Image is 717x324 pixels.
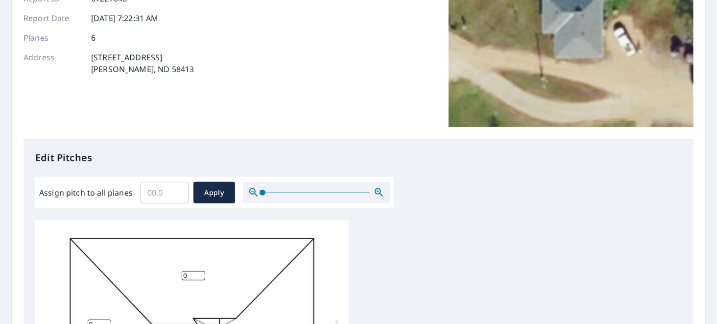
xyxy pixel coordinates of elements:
label: Assign pitch to all planes [39,187,133,199]
input: 00.0 [141,179,189,206]
p: [STREET_ADDRESS] [PERSON_NAME], ND 58413 [91,51,194,75]
p: Report Date [24,12,82,24]
span: Apply [201,187,227,199]
p: 6 [91,32,96,44]
p: Edit Pitches [35,150,682,165]
p: [DATE] 7:22:31 AM [91,12,159,24]
p: Planes [24,32,82,44]
button: Apply [193,182,235,203]
p: Address [24,51,82,75]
